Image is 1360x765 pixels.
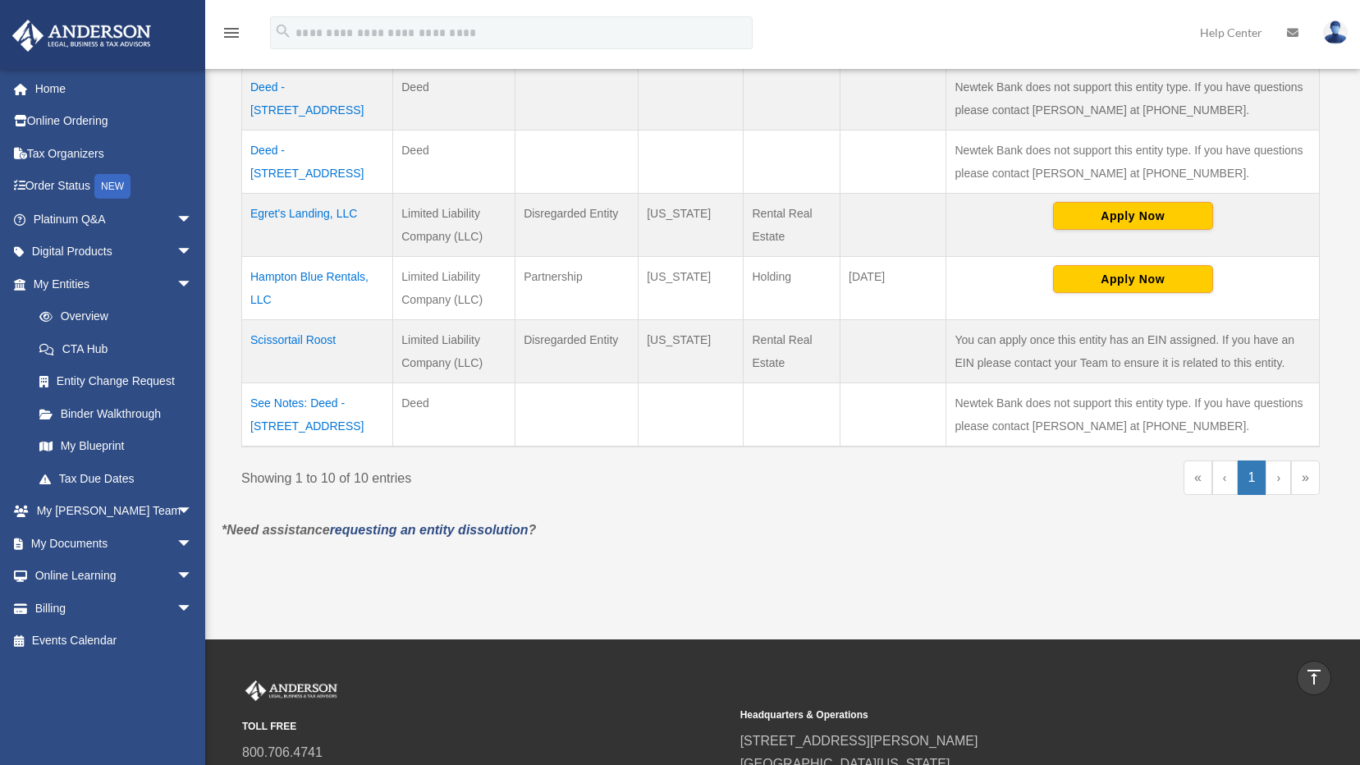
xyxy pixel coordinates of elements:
[274,22,292,40] i: search
[23,462,209,495] a: Tax Due Dates
[744,194,840,257] td: Rental Real Estate
[242,257,393,320] td: Hampton Blue Rentals, LLC
[740,707,1227,724] small: Headquarters & Operations
[330,523,529,537] a: requesting an entity dissolution
[23,397,209,430] a: Binder Walkthrough
[242,320,393,383] td: Scissortail Roost
[11,592,218,625] a: Billingarrow_drop_down
[515,194,639,257] td: Disregarded Entity
[11,170,218,204] a: Order StatusNEW
[11,236,218,268] a: Digital Productsarrow_drop_down
[744,257,840,320] td: Holding
[639,257,744,320] td: [US_STATE]
[176,236,209,269] span: arrow_drop_down
[176,560,209,593] span: arrow_drop_down
[393,67,515,131] td: Deed
[11,105,218,138] a: Online Ordering
[840,257,946,320] td: [DATE]
[94,174,131,199] div: NEW
[23,430,209,463] a: My Blueprint
[946,131,1320,194] td: Newtek Bank does not support this entity type. If you have questions please contact [PERSON_NAME]...
[11,560,218,593] a: Online Learningarrow_drop_down
[393,131,515,194] td: Deed
[1291,460,1320,495] a: Last
[176,592,209,625] span: arrow_drop_down
[639,194,744,257] td: [US_STATE]
[1266,460,1291,495] a: Next
[242,680,341,702] img: Anderson Advisors Platinum Portal
[242,718,729,735] small: TOLL FREE
[11,268,209,300] a: My Entitiesarrow_drop_down
[241,460,768,490] div: Showing 1 to 10 of 10 entries
[393,257,515,320] td: Limited Liability Company (LLC)
[11,72,218,105] a: Home
[242,194,393,257] td: Egret's Landing, LLC
[740,734,978,748] a: [STREET_ADDRESS][PERSON_NAME]
[11,527,218,560] a: My Documentsarrow_drop_down
[639,320,744,383] td: [US_STATE]
[176,527,209,561] span: arrow_drop_down
[393,320,515,383] td: Limited Liability Company (LLC)
[1053,202,1213,230] button: Apply Now
[11,137,218,170] a: Tax Organizers
[23,300,201,333] a: Overview
[242,131,393,194] td: Deed - [STREET_ADDRESS]
[7,20,156,52] img: Anderson Advisors Platinum Portal
[176,495,209,529] span: arrow_drop_down
[222,29,241,43] a: menu
[222,23,241,43] i: menu
[222,523,536,537] em: *Need assistance ?
[176,203,209,236] span: arrow_drop_down
[11,203,218,236] a: Platinum Q&Aarrow_drop_down
[1053,265,1213,293] button: Apply Now
[946,320,1320,383] td: You can apply once this entity has an EIN assigned. If you have an EIN please contact your Team t...
[515,257,639,320] td: Partnership
[393,194,515,257] td: Limited Liability Company (LLC)
[11,625,218,657] a: Events Calendar
[11,495,218,528] a: My [PERSON_NAME] Teamarrow_drop_down
[242,383,393,447] td: See Notes: Deed - [STREET_ADDRESS]
[23,365,209,398] a: Entity Change Request
[1297,661,1331,695] a: vertical_align_top
[744,320,840,383] td: Rental Real Estate
[1238,460,1266,495] a: 1
[1184,460,1212,495] a: First
[1304,667,1324,687] i: vertical_align_top
[242,67,393,131] td: Deed - [STREET_ADDRESS]
[242,745,323,759] a: 800.706.4741
[23,332,209,365] a: CTA Hub
[1323,21,1348,44] img: User Pic
[393,383,515,447] td: Deed
[946,383,1320,447] td: Newtek Bank does not support this entity type. If you have questions please contact [PERSON_NAME]...
[515,320,639,383] td: Disregarded Entity
[1212,460,1238,495] a: Previous
[176,268,209,301] span: arrow_drop_down
[946,67,1320,131] td: Newtek Bank does not support this entity type. If you have questions please contact [PERSON_NAME]...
